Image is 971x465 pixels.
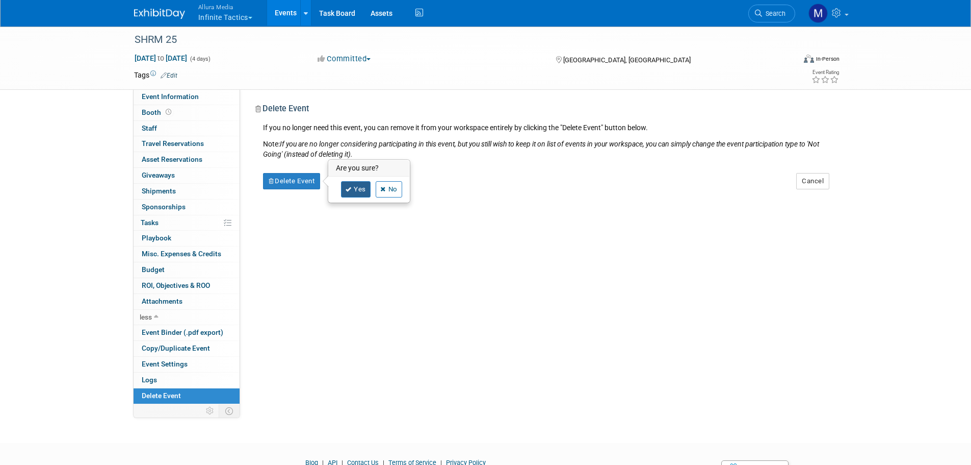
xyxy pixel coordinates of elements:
span: less [140,313,152,321]
span: Budget [142,265,165,274]
a: Booth [134,105,240,120]
div: Note: [263,139,830,159]
span: Booth not reserved yet [164,108,173,116]
a: Delete Event [134,388,240,404]
a: Event Settings [134,357,240,372]
a: Misc. Expenses & Credits [134,247,240,262]
a: Yes [341,181,371,198]
span: Event Information [142,92,199,101]
a: Travel Reservations [134,136,240,152]
a: Search [748,5,795,22]
img: ExhibitDay [134,9,185,19]
a: Budget [134,262,240,278]
a: Shipments [134,184,240,199]
td: Toggle Event Tabs [219,404,240,418]
a: No [376,181,402,198]
td: Personalize Event Tab Strip [201,404,219,418]
span: Booth [142,108,173,116]
img: Max Fanwick [808,4,828,23]
span: Playbook [142,234,171,242]
a: Giveaways [134,168,240,183]
div: Delete Event [255,103,830,123]
span: Logs [142,376,157,384]
a: less [134,310,240,325]
a: Tasks [134,215,240,231]
span: Attachments [142,297,182,305]
span: Travel Reservations [142,139,204,148]
span: [GEOGRAPHIC_DATA], [GEOGRAPHIC_DATA] [563,56,691,64]
span: Staff [142,124,157,132]
a: Copy/Duplicate Event [134,341,240,356]
button: Cancel [796,173,829,189]
span: Asset Reservations [142,155,202,163]
a: Edit [161,72,177,79]
span: Allura Media [198,2,252,12]
span: [DATE] [DATE] [134,54,188,63]
img: Format-Inperson.png [804,55,814,63]
div: Event Format [735,53,840,68]
i: If you are no longer considering participating in this event, but you still wish to keep it on li... [263,140,819,158]
span: Sponsorships [142,203,186,211]
a: Staff [134,121,240,136]
span: Event Binder (.pdf export) [142,328,223,336]
div: In-Person [816,55,839,63]
a: Attachments [134,294,240,309]
span: Tasks [141,218,159,227]
span: to [156,54,166,62]
span: Copy/Duplicate Event [142,344,210,352]
a: Logs [134,373,240,388]
span: ROI, Objectives & ROO [142,281,210,289]
span: Delete Event [142,391,181,400]
div: Event Rating [811,70,839,75]
span: Giveaways [142,171,175,179]
h3: Are you sure? [329,160,409,177]
a: Event Binder (.pdf export) [134,325,240,340]
span: Misc. Expenses & Credits [142,250,221,258]
div: SHRM 25 [131,31,780,49]
button: Committed [314,54,375,64]
a: Asset Reservations [134,152,240,167]
a: Playbook [134,231,240,246]
span: Event Settings [142,360,188,368]
td: Tags [134,70,177,80]
div: If you no longer need this event, you can remove it from your workspace entirely by clicking the ... [255,123,830,159]
span: Shipments [142,187,176,195]
span: Search [762,10,785,17]
a: ROI, Objectives & ROO [134,278,240,293]
a: Sponsorships [134,200,240,215]
a: Event Information [134,89,240,105]
button: Delete Event [263,173,321,189]
span: (4 days) [189,56,211,62]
